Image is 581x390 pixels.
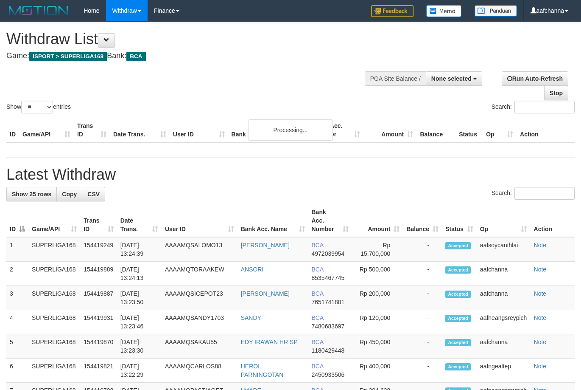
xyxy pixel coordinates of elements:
[308,204,352,237] th: Bank Acc. Number: activate to sort column ascending
[477,359,531,383] td: aafngealtep
[12,191,51,198] span: Show 25 rows
[492,101,575,113] label: Search:
[6,310,28,334] td: 4
[403,359,442,383] td: -
[445,339,471,346] span: Accepted
[241,242,290,249] a: [PERSON_NAME]
[352,237,403,262] td: Rp 15,700,000
[117,334,162,359] td: [DATE] 13:23:30
[80,334,117,359] td: 154419870
[80,204,117,237] th: Trans ID: activate to sort column ascending
[162,204,237,237] th: User ID: activate to sort column ascending
[82,187,105,201] a: CSV
[6,4,71,17] img: MOTION_logo.png
[455,118,483,142] th: Status
[241,290,290,297] a: [PERSON_NAME]
[29,52,107,61] span: ISPORT > SUPERLIGA168
[534,339,547,345] a: Note
[534,290,547,297] a: Note
[6,237,28,262] td: 1
[6,166,575,183] h1: Latest Withdraw
[117,262,162,286] td: [DATE] 13:24:13
[80,262,117,286] td: 154419889
[477,310,531,334] td: aafneangsreypich
[21,101,53,113] select: Showentries
[117,204,162,237] th: Date Trans.: activate to sort column ascending
[28,334,80,359] td: SUPERLIGA168
[310,118,363,142] th: Bank Acc. Number
[445,363,471,370] span: Accepted
[531,204,575,237] th: Action
[403,237,442,262] td: -
[445,242,471,249] span: Accepted
[445,315,471,322] span: Accepted
[28,262,80,286] td: SUPERLIGA168
[162,262,237,286] td: AAAAMQTORAAKEW
[544,86,568,100] a: Stop
[312,250,345,257] span: Copy 4972039954 to clipboard
[534,363,547,370] a: Note
[248,119,333,141] div: Processing...
[87,191,100,198] span: CSV
[483,118,517,142] th: Op
[403,310,442,334] td: -
[445,291,471,298] span: Accepted
[312,371,345,378] span: Copy 2450933506 to clipboard
[80,359,117,383] td: 154419821
[117,359,162,383] td: [DATE] 13:22:29
[352,262,403,286] td: Rp 500,000
[80,310,117,334] td: 154419931
[162,310,237,334] td: AAAAMQSANDY1703
[477,262,531,286] td: aafchanna
[28,237,80,262] td: SUPERLIGA168
[403,204,442,237] th: Balance: activate to sort column ascending
[312,339,324,345] span: BCA
[241,339,298,345] a: EDY IRAWAN HR SP
[6,334,28,359] td: 5
[475,5,517,17] img: panduan.png
[126,52,145,61] span: BCA
[534,242,547,249] a: Note
[241,363,284,378] a: HEROL PARNINGOTAN
[502,71,568,86] a: Run Auto-Refresh
[6,359,28,383] td: 6
[162,359,237,383] td: AAAAMQCARLOS88
[237,204,308,237] th: Bank Acc. Name: activate to sort column ascending
[477,334,531,359] td: aafchanna
[477,237,531,262] td: aafsoycanthlai
[514,187,575,200] input: Search:
[445,266,471,274] span: Accepted
[28,310,80,334] td: SUPERLIGA168
[6,286,28,310] td: 3
[442,204,477,237] th: Status: activate to sort column ascending
[403,262,442,286] td: -
[56,187,82,201] a: Copy
[312,290,324,297] span: BCA
[110,118,170,142] th: Date Trans.
[312,242,324,249] span: BCA
[28,286,80,310] td: SUPERLIGA168
[312,323,345,330] span: Copy 7480683697 to clipboard
[6,204,28,237] th: ID: activate to sort column descending
[352,310,403,334] td: Rp 120,000
[514,101,575,113] input: Search:
[477,286,531,310] td: aafchanna
[403,334,442,359] td: -
[363,118,416,142] th: Amount
[228,118,311,142] th: Bank Acc. Name
[6,31,379,48] h1: Withdraw List
[6,187,57,201] a: Show 25 rows
[170,118,228,142] th: User ID
[403,286,442,310] td: -
[534,314,547,321] a: Note
[352,286,403,310] td: Rp 200,000
[312,274,345,281] span: Copy 8535467745 to clipboard
[162,237,237,262] td: AAAAMQSALOMO13
[416,118,455,142] th: Balance
[492,187,575,200] label: Search:
[352,334,403,359] td: Rp 450,000
[80,286,117,310] td: 154419887
[28,359,80,383] td: SUPERLIGA168
[117,310,162,334] td: [DATE] 13:23:46
[117,286,162,310] td: [DATE] 13:23:50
